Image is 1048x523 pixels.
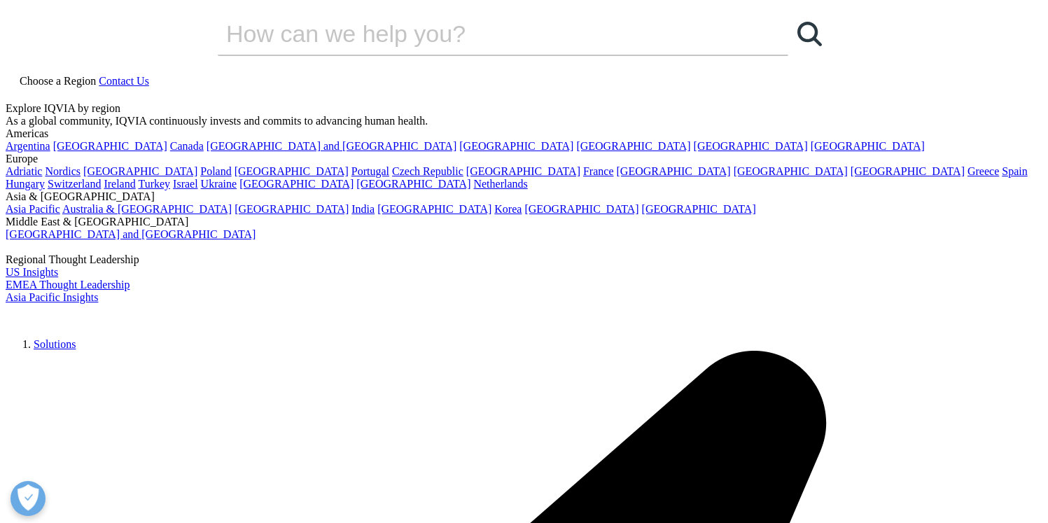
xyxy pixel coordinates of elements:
a: [GEOGRAPHIC_DATA] [235,203,349,215]
a: [GEOGRAPHIC_DATA] [83,165,197,177]
a: [GEOGRAPHIC_DATA] [235,165,349,177]
a: India [351,203,375,215]
div: Americas [6,127,1042,140]
a: [GEOGRAPHIC_DATA] [239,178,354,190]
a: Ireland [104,178,135,190]
a: [GEOGRAPHIC_DATA] and [GEOGRAPHIC_DATA] [207,140,456,152]
a: EMEA Thought Leadership [6,279,130,291]
a: [GEOGRAPHIC_DATA] [53,140,167,152]
a: US Insights [6,266,58,278]
a: Asia Pacific Insights [6,291,98,303]
a: Korea [494,203,522,215]
a: [GEOGRAPHIC_DATA] [466,165,580,177]
input: Search [218,13,748,55]
div: Explore IQVIA by region [6,102,1042,115]
a: Solutions [34,338,76,350]
a: Ukraine [201,178,237,190]
button: Open Preferences [11,481,46,516]
a: Spain [1002,165,1027,177]
a: France [583,165,614,177]
a: Search [788,13,830,55]
a: Czech Republic [392,165,463,177]
a: Adriatic [6,165,42,177]
a: Greece [967,165,999,177]
a: Switzerland [48,178,101,190]
div: Europe [6,153,1042,165]
a: Argentina [6,140,50,152]
a: [GEOGRAPHIC_DATA] [377,203,491,215]
a: Asia Pacific [6,203,60,215]
div: Regional Thought Leadership [6,253,1042,266]
a: Nordics [45,165,81,177]
svg: Search [797,22,822,46]
a: [GEOGRAPHIC_DATA] [576,140,690,152]
a: [GEOGRAPHIC_DATA] [642,203,756,215]
a: Contact Us [99,75,149,87]
a: [GEOGRAPHIC_DATA] [694,140,808,152]
img: IQVIA Healthcare Information Technology and Pharma Clinical Research Company [6,304,118,324]
a: Canada [170,140,204,152]
a: [GEOGRAPHIC_DATA] [356,178,470,190]
a: Portugal [351,165,389,177]
a: Australia & [GEOGRAPHIC_DATA] [62,203,232,215]
a: Hungary [6,178,45,190]
span: Choose a Region [20,75,96,87]
a: [GEOGRAPHIC_DATA] and [GEOGRAPHIC_DATA] [6,228,256,240]
a: [GEOGRAPHIC_DATA] [851,165,965,177]
div: As a global community, IQVIA continuously invests and commits to advancing human health. [6,115,1042,127]
a: Netherlands [473,178,527,190]
a: [GEOGRAPHIC_DATA] [524,203,638,215]
a: Israel [173,178,198,190]
a: [GEOGRAPHIC_DATA] [734,165,848,177]
a: [GEOGRAPHIC_DATA] [617,165,731,177]
a: Poland [200,165,231,177]
a: Turkey [138,178,170,190]
div: Middle East & [GEOGRAPHIC_DATA] [6,216,1042,228]
a: [GEOGRAPHIC_DATA] [459,140,573,152]
div: Asia & [GEOGRAPHIC_DATA] [6,190,1042,203]
a: [GEOGRAPHIC_DATA] [811,140,925,152]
